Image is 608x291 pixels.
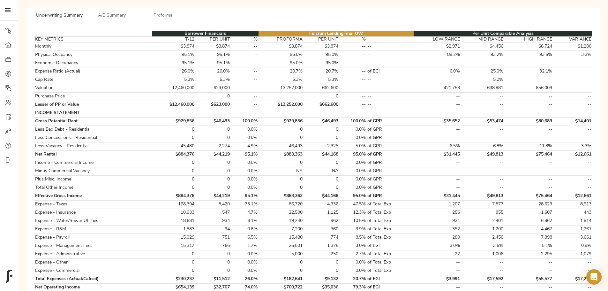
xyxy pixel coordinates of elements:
[231,200,259,209] td: 73.1%
[553,234,592,242] td: 3,661
[195,175,231,184] td: 0
[553,217,592,225] td: 1,814
[339,192,367,200] td: 95.0%
[259,101,304,109] td: $13,252,000
[553,142,592,150] td: 3.3%
[34,59,152,67] td: Economic Occupancy
[367,51,414,59] td: --
[195,117,231,126] td: $46,493
[304,134,339,142] td: 0
[461,159,504,167] td: --
[504,200,553,209] td: 28,629
[231,126,259,134] td: 0.0%
[367,167,414,175] td: of GPR
[586,269,602,285] div: Open Intercom Messenger
[152,134,195,142] td: 0
[304,84,339,92] td: 662,600
[339,184,367,192] td: 0.0%
[553,134,592,142] td: --
[461,84,504,92] td: 638,881
[339,242,367,250] td: 3.0%
[34,225,152,234] td: Expense - R&M
[152,101,195,109] td: $12,460,000
[461,37,504,42] th: MID RANGE
[304,167,339,175] td: NA
[34,242,152,250] td: Expense - Management Fees
[152,42,195,51] td: $3,874
[339,42,367,51] td: --
[195,142,231,150] td: 2,274
[553,59,592,67] td: --
[504,59,553,67] td: --
[553,37,592,42] th: VARIANCE
[195,242,231,250] td: 766
[504,184,553,192] td: --
[231,167,259,175] td: 0.0%
[152,126,195,134] td: 0
[367,184,414,192] td: of GPR
[195,42,231,51] td: $3,874
[304,59,339,67] td: 95.0%
[304,51,339,59] td: 95.0%
[553,51,592,59] td: 3.3%
[339,217,367,225] td: 10.5%
[195,184,231,192] td: 0
[461,200,504,209] td: 7,877
[34,142,152,150] td: Less Vacancy - Residential
[304,67,339,76] td: 20.7%
[339,59,367,67] td: --
[152,225,195,234] td: 1,883
[367,159,414,167] td: of GPR
[504,84,553,92] td: 856,009
[231,225,259,234] td: 0.8%
[34,109,152,117] td: INCOME STATEMENT
[152,51,195,59] td: 95.1%
[367,234,414,242] td: of Total Exp
[414,84,461,92] td: 421,753
[34,167,152,175] td: Minus Commercial Vacancy
[34,209,152,217] td: Expense - Insurance
[504,167,553,175] td: --
[34,234,152,242] td: Expense - Payroll
[414,51,461,59] td: 88.2%
[152,200,195,209] td: 168,394
[195,159,231,167] td: 0
[152,184,195,192] td: 0
[461,225,504,234] td: 1,200
[152,59,195,67] td: 95.1%
[195,217,231,225] td: 934
[259,42,304,51] td: $3,874
[304,225,339,234] td: 360
[34,217,152,225] td: Expense - Water/Sewer Utilities
[195,37,231,42] th: PER UNIT
[367,92,414,101] td: --
[231,242,259,250] td: 1.7%
[461,192,504,200] td: $49,813
[553,225,592,234] td: 1,261
[504,134,553,142] td: --
[414,67,461,76] td: 6.0%
[504,42,553,51] td: $6,724
[195,84,231,92] td: 623,000
[152,117,195,126] td: $929,856
[152,217,195,225] td: 18,681
[304,192,339,200] td: $44,168
[304,37,339,42] th: PER UNIT
[414,37,461,42] th: LOW RANGE
[259,31,414,37] th: Fulcrum Lending Final UW
[367,142,414,150] td: of GPR
[304,200,339,209] td: 4,336
[34,76,152,84] td: Cap Rate
[259,192,304,200] td: $883,363
[195,126,231,134] td: 0
[504,117,553,126] td: $80,689
[414,142,461,150] td: 6.5%
[152,192,195,200] td: $884,376
[195,150,231,159] td: $44,219
[414,200,461,209] td: 1,207
[414,184,461,192] td: --
[259,150,304,159] td: $883,363
[259,117,304,126] td: $929,856
[504,37,553,42] th: HIGH RANGE
[231,117,259,126] td: 100.0%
